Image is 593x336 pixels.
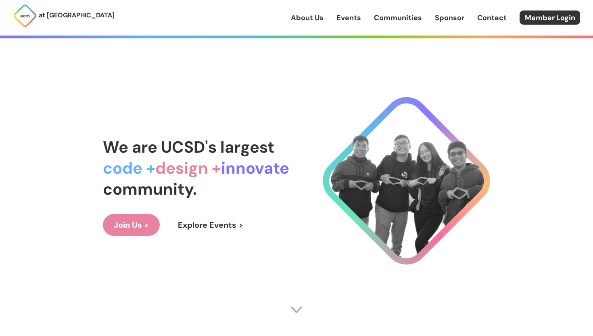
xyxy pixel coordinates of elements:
[435,13,464,23] a: Sponsor
[13,4,37,28] img: ACM Logo
[323,97,490,265] img: Cool Logo
[155,157,221,178] span: design +
[336,13,361,23] a: Events
[167,214,254,236] a: Explore Events >
[103,178,197,199] span: community.
[103,157,155,178] span: code +
[39,10,115,21] p: at [GEOGRAPHIC_DATA]
[374,13,422,23] a: Communities
[103,136,274,157] span: We are UCSD's largest
[290,304,303,316] img: Scroll Arrow
[291,13,324,23] a: About Us
[221,157,289,178] span: innovate
[13,4,115,28] a: at [GEOGRAPHIC_DATA]
[520,10,580,25] a: Member Login
[477,13,507,23] a: Contact
[103,214,160,236] a: Join Us >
